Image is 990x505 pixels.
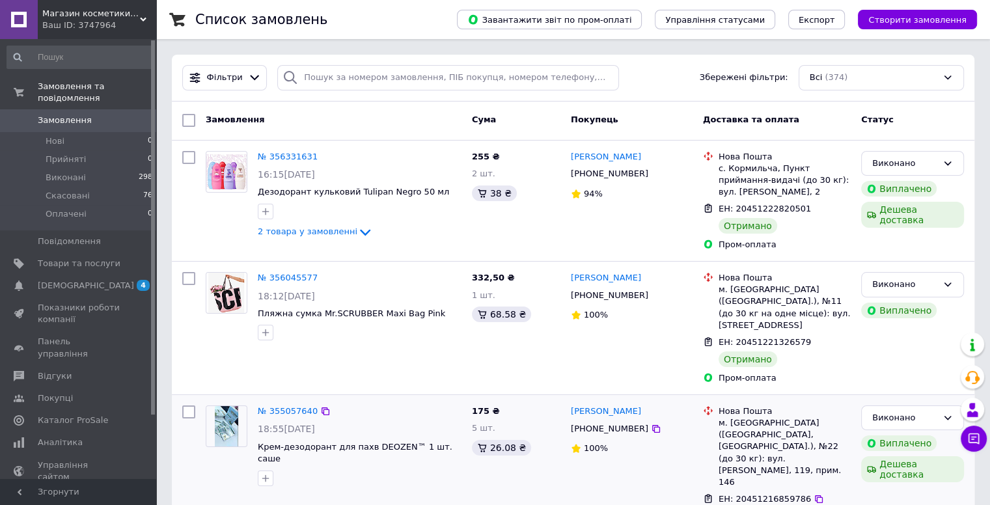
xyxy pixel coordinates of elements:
span: Оплачені [46,208,87,220]
span: Експорт [799,15,835,25]
span: 16:15[DATE] [258,169,315,180]
div: Пром-оплата [719,372,851,384]
span: 2 товара у замовленні [258,227,357,237]
span: Товари та послуги [38,258,120,269]
span: Прийняті [46,154,86,165]
span: Збережені фільтри: [700,72,788,84]
div: Нова Пошта [719,405,851,417]
span: 1 шт. [472,290,495,300]
span: 100% [584,443,608,453]
span: 0 [148,154,152,165]
div: Нова Пошта [719,272,851,284]
div: Отримано [719,351,777,367]
a: Фото товару [206,151,247,193]
span: Всі [810,72,823,84]
a: № 356331631 [258,152,318,161]
div: Нова Пошта [719,151,851,163]
a: 2 товара у замовленні [258,226,373,236]
span: Виконані [46,172,86,184]
div: Виконано [872,411,937,425]
img: Фото товару [215,406,238,446]
div: [PHONE_NUMBER] [568,165,651,182]
span: Покупці [38,392,73,404]
span: Управління сайтом [38,459,120,483]
input: Пошук [7,46,154,69]
span: [DEMOGRAPHIC_DATA] [38,280,134,292]
a: Дезодорант кульковий Tulipan Negro 50 мл [258,187,449,197]
span: Статус [861,115,894,124]
img: Фото товару [208,273,245,313]
div: [PHONE_NUMBER] [568,420,651,437]
span: Замовлення [38,115,92,126]
img: Фото товару [206,154,247,189]
span: Доставка та оплата [703,115,799,124]
a: [PERSON_NAME] [571,151,641,163]
a: [PERSON_NAME] [571,405,641,418]
span: 0 [148,208,152,220]
span: Магазин косметики «oks_shop.make» [42,8,140,20]
span: 332,50 ₴ [472,273,515,282]
span: 18:12[DATE] [258,291,315,301]
div: Дешева доставка [861,202,964,228]
span: Замовлення [206,115,264,124]
span: 255 ₴ [472,152,500,161]
div: Отримано [719,218,777,234]
span: Відгуки [38,370,72,382]
span: 94% [584,189,603,198]
button: Чат з покупцем [961,426,987,452]
span: Покупець [571,115,618,124]
button: Управління статусами [655,10,775,29]
span: 4 [137,280,150,291]
span: Фільтри [207,72,243,84]
a: № 355057640 [258,406,318,416]
div: [PHONE_NUMBER] [568,287,651,304]
span: Аналітика [38,437,83,448]
button: Експорт [788,10,846,29]
span: ЕН: 20451222820501 [719,204,811,213]
button: Створити замовлення [858,10,977,29]
div: 68.58 ₴ [472,307,531,322]
span: Повідомлення [38,236,101,247]
div: Виплачено [861,303,937,318]
span: 175 ₴ [472,406,500,416]
span: Завантажити звіт по пром-оплаті [467,14,631,25]
a: [PERSON_NAME] [571,272,641,284]
span: 0 [148,135,152,147]
span: 76 [143,190,152,202]
a: Крем-дезодорант для пахв DEOZEN™ 1 шт. саше [258,442,452,464]
div: 38 ₴ [472,185,517,201]
span: Створити замовлення [868,15,967,25]
span: 18:55[DATE] [258,424,315,434]
span: Управління статусами [665,15,765,25]
h1: Список замовлень [195,12,327,27]
span: ЕН: 20451216859786 [719,494,811,504]
input: Пошук за номером замовлення, ПІБ покупця, номером телефону, Email, номером накладної [277,65,619,90]
div: Пром-оплата [719,239,851,251]
span: 100% [584,310,608,320]
span: Показники роботи компанії [38,302,120,325]
div: м. [GEOGRAPHIC_DATA] ([GEOGRAPHIC_DATA].), №11 (до 30 кг на одне місце): вул. [STREET_ADDRESS] [719,284,851,331]
a: № 356045577 [258,273,318,282]
span: (374) [825,72,847,82]
span: 5 шт. [472,423,495,433]
div: Виплачено [861,181,937,197]
a: Фото товару [206,272,247,314]
div: Ваш ID: 3747964 [42,20,156,31]
a: Створити замовлення [845,14,977,24]
span: Нові [46,135,64,147]
span: Панель управління [38,336,120,359]
div: Виконано [872,157,937,171]
a: Фото товару [206,405,247,447]
div: 26.08 ₴ [472,440,531,456]
span: Cума [472,115,496,124]
div: с. Кормильча, Пункт приймання-видачі (до 30 кг): вул. [PERSON_NAME], 2 [719,163,851,198]
span: 298 [139,172,152,184]
div: Дешева доставка [861,456,964,482]
span: Скасовані [46,190,90,202]
span: Каталог ProSale [38,415,108,426]
span: Замовлення та повідомлення [38,81,156,104]
div: Виконано [872,278,937,292]
a: Пляжна сумка Mr.SCRUBBER Maxi Bag Pink [258,308,445,318]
